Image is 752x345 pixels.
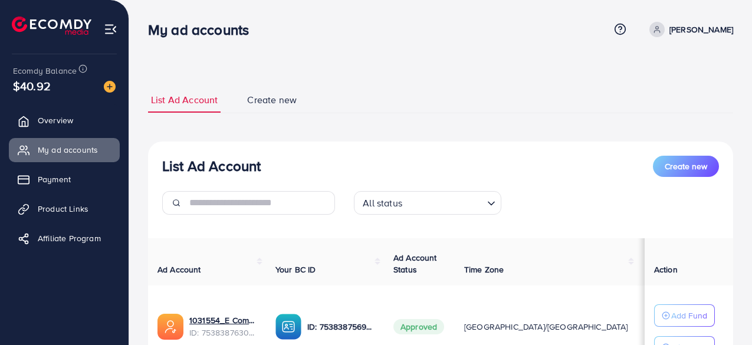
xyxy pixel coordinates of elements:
div: Search for option [354,191,501,215]
span: Create new [247,93,297,107]
input: Search for option [406,192,482,212]
div: <span class='underline'>1031554_E Comdey_1755167724110</span></br>7538387630112047122 [189,314,257,339]
img: ic-ads-acc.e4c84228.svg [157,314,183,340]
img: logo [12,17,91,35]
img: image [104,81,116,93]
span: My ad accounts [38,144,98,156]
span: Ecomdy Balance [13,65,77,77]
span: Ad Account Status [393,252,437,275]
button: Add Fund [654,304,715,327]
span: Your BC ID [275,264,316,275]
span: Action [654,264,678,275]
span: Payment [38,173,71,185]
a: Payment [9,167,120,191]
span: [GEOGRAPHIC_DATA]/[GEOGRAPHIC_DATA] [464,321,628,333]
a: [PERSON_NAME] [645,22,733,37]
img: menu [104,22,117,36]
span: All status [360,195,405,212]
span: Time Zone [464,264,504,275]
h3: My ad accounts [148,21,258,38]
a: Affiliate Program [9,226,120,250]
a: My ad accounts [9,138,120,162]
a: Overview [9,109,120,132]
span: Product Links [38,203,88,215]
p: [PERSON_NAME] [669,22,733,37]
p: Add Fund [671,308,707,323]
span: Overview [38,114,73,126]
span: List Ad Account [151,93,218,107]
a: 1031554_E Comdey_1755167724110 [189,314,257,326]
a: Product Links [9,197,120,221]
span: Affiliate Program [38,232,101,244]
span: Create new [665,160,707,172]
span: Ad Account [157,264,201,275]
span: Approved [393,319,444,334]
h3: List Ad Account [162,157,261,175]
span: ID: 7538387630112047122 [189,327,257,339]
button: Create new [653,156,719,177]
p: ID: 7538387569235771393 [307,320,375,334]
span: $40.92 [13,77,51,94]
img: ic-ba-acc.ded83a64.svg [275,314,301,340]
